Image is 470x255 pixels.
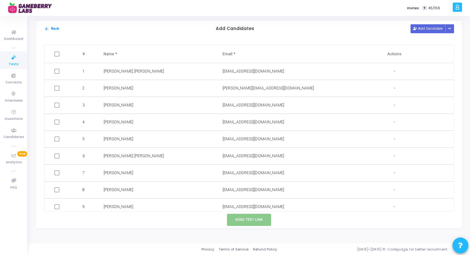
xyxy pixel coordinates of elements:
[394,103,395,108] span: -
[201,247,214,252] a: Privacy
[82,204,85,210] span: 9
[104,137,133,141] span: [PERSON_NAME]
[253,247,277,252] a: Refund Policy
[82,119,85,125] span: 4
[82,170,85,176] span: 7
[227,214,271,226] button: Send Test Link
[4,36,23,42] span: Dashboard
[104,103,133,107] span: [PERSON_NAME]
[17,151,27,157] span: New
[5,80,22,85] span: Contests
[44,26,59,32] button: Back
[394,86,395,91] span: -
[82,102,85,108] span: 3
[335,45,454,63] th: Actions
[394,153,395,159] span: -
[104,69,164,73] span: [PERSON_NAME] [PERSON_NAME]
[422,6,427,11] span: T
[82,136,85,142] span: 5
[223,205,284,209] span: [EMAIL_ADDRESS][DOMAIN_NAME]
[4,116,23,122] span: Questions
[394,120,395,125] span: -
[9,62,19,67] span: Tests
[394,136,395,142] span: -
[104,171,133,175] span: [PERSON_NAME]
[394,204,395,210] span: -
[82,153,85,159] span: 6
[5,98,23,104] span: Interviews
[394,187,395,193] span: -
[394,69,395,74] span: -
[104,205,133,209] span: [PERSON_NAME]
[104,120,133,124] span: [PERSON_NAME]
[4,135,24,140] span: Candidates
[407,5,420,11] label: Invites:
[223,69,284,73] span: [EMAIL_ADDRESS][DOMAIN_NAME]
[394,170,395,176] span: -
[10,185,17,190] span: FAQ
[82,85,85,91] span: 2
[71,45,98,63] th: #
[82,187,85,193] span: 8
[223,171,284,175] span: [EMAIL_ADDRESS][DOMAIN_NAME]
[216,45,335,63] th: Email *
[219,247,248,252] a: Terms of Service
[277,247,462,252] div: [DATE]-[DATE] © Codejudge, for better recruitment.
[82,68,85,74] span: 1
[223,103,284,107] span: [EMAIL_ADDRESS][DOMAIN_NAME]
[216,26,254,32] h5: Add Candidates
[223,86,314,90] span: [PERSON_NAME][EMAIL_ADDRESS][DOMAIN_NAME]
[223,188,284,192] span: [EMAIL_ADDRESS][DOMAIN_NAME]
[223,154,284,158] span: [EMAIL_ADDRESS][DOMAIN_NAME]
[104,188,133,192] span: [PERSON_NAME]
[223,137,284,141] span: [EMAIL_ADDRESS][DOMAIN_NAME]
[223,120,284,124] span: [EMAIL_ADDRESS][DOMAIN_NAME]
[97,45,216,63] th: Name *
[104,86,133,90] span: [PERSON_NAME]
[104,154,164,158] span: [PERSON_NAME] [PERSON_NAME]
[445,24,454,33] div: Button group with nested dropdown
[428,5,440,11] span: 46/166
[44,27,49,31] mat-icon: arrow_back
[6,160,22,165] span: Analytics
[8,2,56,14] img: logo
[411,24,446,33] button: Add Candidate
